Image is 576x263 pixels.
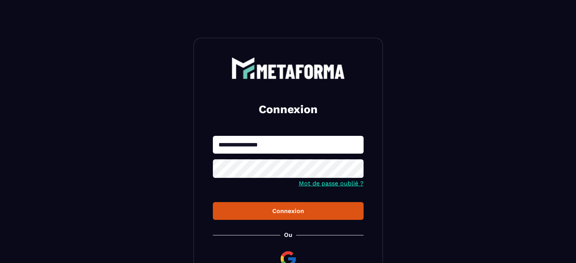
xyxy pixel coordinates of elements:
p: Ou [284,231,292,238]
a: Mot de passe oublié ? [299,180,364,187]
a: logo [213,57,364,79]
h2: Connexion [222,102,354,117]
img: logo [231,57,345,79]
div: Connexion [219,207,357,215]
button: Connexion [213,202,364,220]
